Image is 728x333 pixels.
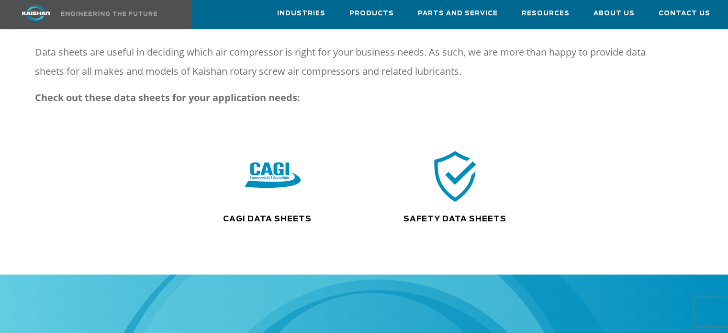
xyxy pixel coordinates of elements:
span: Contact Us [659,8,710,19]
a: Industries [277,0,325,26]
a: About Us [594,0,635,26]
div: CAGI [182,148,364,204]
span: About Us [594,8,635,19]
img: CAGI [245,148,301,204]
a: Parts and Service [418,0,498,26]
span: Products [349,8,394,19]
img: Engineering the future [61,11,157,16]
a: CAGI Data Sheets [223,215,312,223]
a: Safety Data Sheets [403,215,506,223]
span: Resources [522,8,570,19]
div: safety icon [371,148,539,204]
span: Industries [277,8,325,19]
a: Contact Us [659,0,710,26]
strong: Check out these data sheets for your application needs: [35,91,300,104]
a: Products [349,0,394,26]
a: Resources [522,0,570,26]
p: Data sheets are useful in deciding which air compressor is right for your business needs. As such... [35,43,676,81]
img: safety icon [427,148,483,204]
span: Parts and Service [418,8,498,19]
